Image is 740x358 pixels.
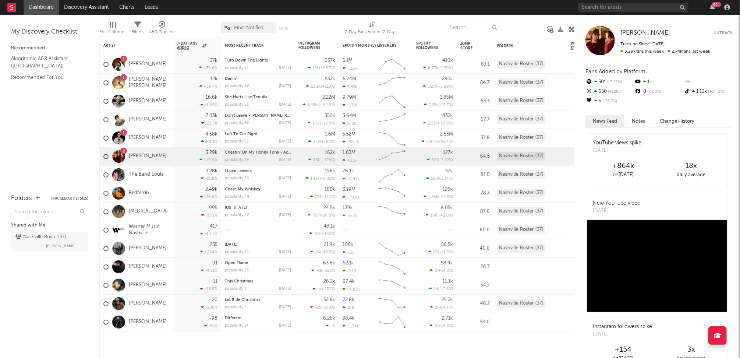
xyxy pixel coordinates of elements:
div: Filters [132,28,144,36]
div: 501 [585,77,634,87]
span: 29 [433,250,438,255]
a: Algorithmic A&R Assistant ([GEOGRAPHIC_DATA]) [11,55,81,70]
span: +16.4 % [438,140,452,144]
span: +128 % [607,90,623,94]
div: -21.5 % [201,121,217,126]
a: [PERSON_NAME] [129,301,167,307]
div: 99 + [712,2,721,7]
span: -3.34 % [439,177,452,181]
a: Let It Be Christmas [225,298,261,302]
div: 87.6 [460,207,490,216]
div: 84.7 [460,78,490,87]
div: I Love Leavers [225,169,291,173]
a: [PERSON_NAME] [129,153,167,159]
div: -910 [343,268,356,273]
div: popularity: 60 [225,121,249,125]
span: +11.5 % [439,250,452,255]
div: ( ) [426,176,453,181]
div: Shared with Me [11,221,88,230]
div: Jump Score [460,42,479,50]
div: [DATE] [593,207,641,215]
div: ( ) [426,213,453,218]
svg: Chart title [376,129,409,147]
div: [DATE] [593,147,641,154]
div: [DATE] [279,66,291,70]
svg: Chart title [376,239,409,258]
div: [DATE] [279,250,291,254]
div: 158k [325,169,335,173]
svg: Chart title [376,166,409,184]
a: Nashville Roster(37)[PERSON_NAME] [11,232,88,252]
div: -7.95 % [201,102,217,107]
span: 550 [431,177,438,181]
div: 0 [634,87,683,96]
div: 37.8 [460,134,490,143]
span: 8 [435,269,437,273]
div: popularity: 66 [225,84,249,88]
span: 3.29k fans this week [620,49,664,54]
div: 60.0 [460,226,490,235]
button: Save [279,27,288,31]
div: Turn Down The Lights [225,59,291,63]
a: Turn Down The Lights [225,59,268,63]
div: 8.05k [441,206,453,210]
div: -35.1 % [201,213,217,218]
span: 123 [314,232,321,236]
div: 3.64M [343,113,356,118]
a: [PERSON_NAME] [129,116,167,123]
div: -54.1k [343,140,359,144]
svg: Chart title [376,110,409,129]
div: Nashville Roster ( 37 ) [15,233,66,242]
span: Weekly US Streams [571,41,596,50]
div: [DATE] [279,140,291,144]
div: Don't Leave - Jolene Remix [225,114,291,118]
input: Search... [446,22,501,33]
div: 657k [325,58,335,63]
div: 63.6k [323,261,335,266]
span: +110 % [322,85,334,89]
div: -- [684,77,733,87]
svg: Chart title [376,92,409,110]
div: 37k [210,58,217,63]
div: A&R Pipeline [149,18,175,40]
div: 831 [343,250,354,255]
svg: Chart title [376,147,409,166]
div: -44.7 % [200,231,217,236]
div: popularity: 24 [225,250,249,254]
div: [DATE] [279,121,291,125]
a: Different [225,316,242,320]
span: 1.13k [311,177,320,181]
div: 126k [443,187,453,192]
div: 410k [442,58,453,63]
a: Don't Leave - [PERSON_NAME] Remix [225,114,296,118]
span: 797 [313,214,320,218]
div: 532k [325,77,335,81]
div: 280k [442,77,453,81]
div: 162k [325,150,335,155]
div: ( ) [308,158,335,162]
div: [DATE] [279,213,291,217]
span: 5.27k [428,85,438,89]
div: -4.21 % [201,268,217,273]
div: 650 [585,87,634,96]
a: This Christmas [225,280,253,284]
span: 6.73k [428,66,438,70]
div: 3.29k [206,150,217,155]
span: Fans Added by Platform [585,69,645,74]
div: 2.22M [322,95,335,100]
div: -21.8 % [201,176,217,181]
a: Redferrin [129,190,149,196]
div: 56.5k [441,242,453,247]
div: Nashville Roster (37) [497,152,545,161]
div: Edit Columns [99,18,126,40]
span: +188 % [321,140,334,144]
span: [PERSON_NAME] [620,30,670,36]
span: 2.22k [428,122,438,126]
div: 432k [442,113,453,118]
div: ( ) [422,139,453,144]
div: Filters [132,18,144,40]
button: Change History [652,115,702,127]
svg: Chart title [376,276,409,295]
div: 53.3 [460,97,490,106]
a: I Love Leavers [225,169,252,173]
